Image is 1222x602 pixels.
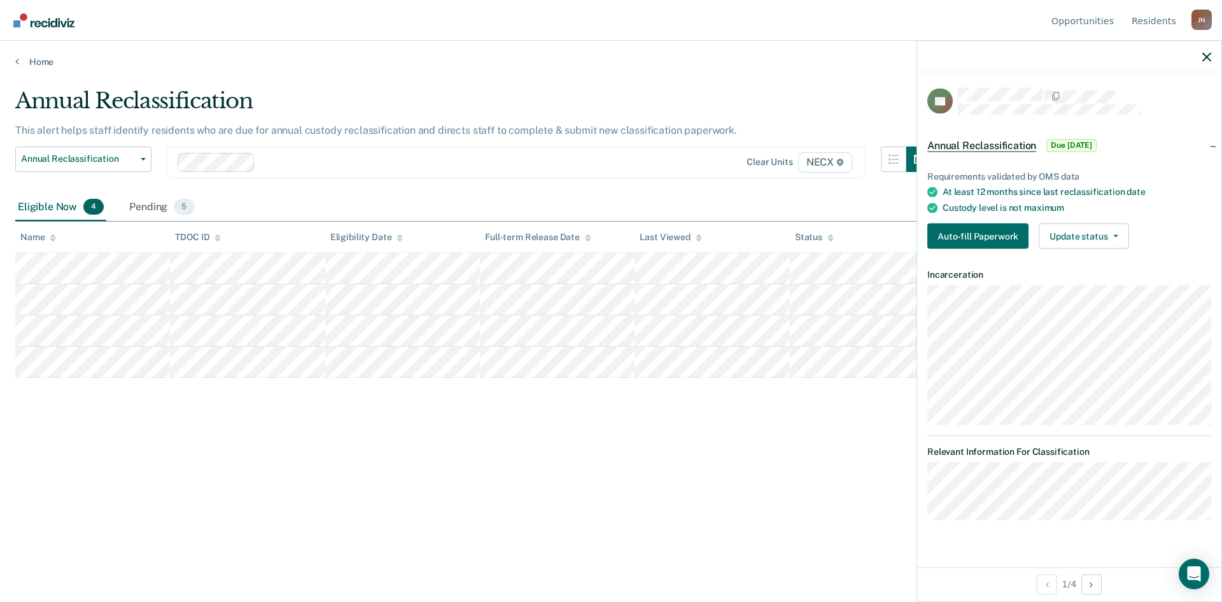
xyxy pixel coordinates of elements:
[485,232,591,243] div: Full-term Release Date
[1127,187,1145,197] span: date
[21,154,136,164] span: Annual Reclassification
[927,224,1034,249] a: Navigate to form link
[927,447,1211,457] dt: Relevant Information For Classification
[1037,574,1057,594] button: Previous Opportunity
[175,232,221,243] div: TDOC ID
[927,171,1211,182] div: Requirements validated by OMS data
[20,232,56,243] div: Name
[1191,10,1212,30] button: Profile dropdown button
[1046,139,1097,152] span: Due [DATE]
[15,124,737,136] p: This alert helps staff identify residents who are due for annual custody reclassification and dir...
[917,567,1221,601] div: 1 / 4
[330,232,404,243] div: Eligibility Date
[927,269,1211,280] dt: Incarceration
[1039,224,1128,249] button: Update status
[1024,203,1064,213] span: maximum
[15,88,932,124] div: Annual Reclassification
[927,139,1036,152] span: Annual Reclassification
[127,194,197,222] div: Pending
[640,232,701,243] div: Last Viewed
[747,157,793,168] div: Clear units
[943,187,1211,197] div: At least 12 months since last reclassification
[83,199,104,215] span: 4
[1081,574,1102,594] button: Next Opportunity
[174,199,194,215] span: 5
[927,224,1029,249] button: Auto-fill Paperwork
[1191,10,1212,30] div: J N
[917,125,1221,166] div: Annual ReclassificationDue [DATE]
[13,13,74,27] img: Recidiviz
[15,56,1207,68] a: Home
[798,152,852,173] span: NECX
[943,203,1211,213] div: Custody level is not
[1179,559,1209,589] div: Open Intercom Messenger
[15,194,106,222] div: Eligible Now
[795,232,834,243] div: Status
